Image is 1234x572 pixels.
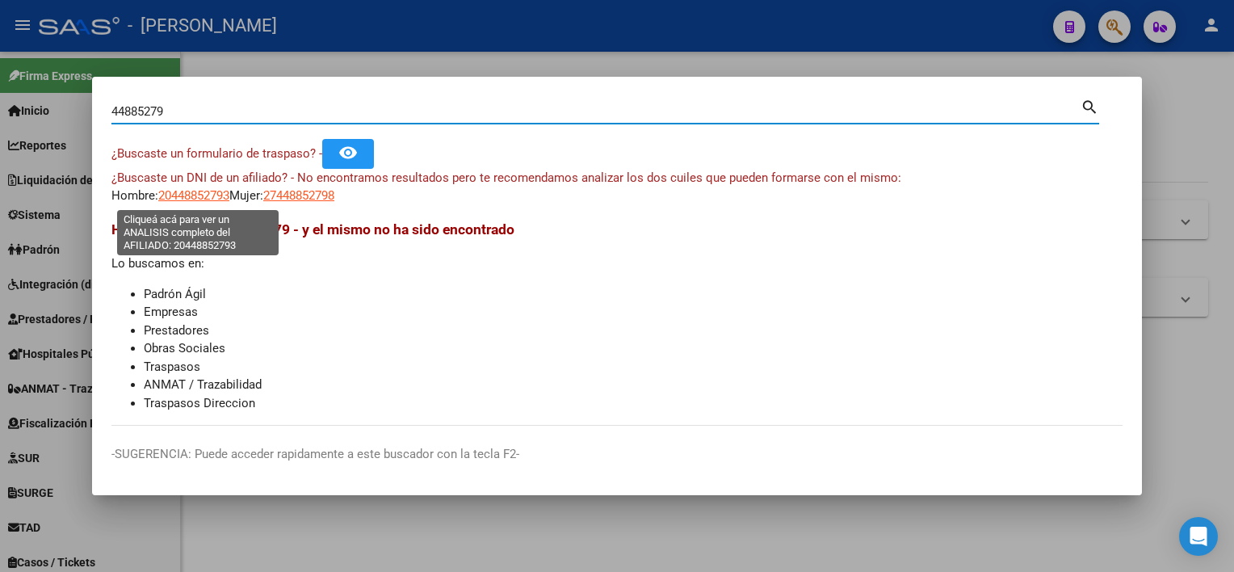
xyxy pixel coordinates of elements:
div: Open Intercom Messenger [1179,517,1218,556]
mat-icon: remove_red_eye [338,143,358,162]
p: -SUGERENCIA: Puede acceder rapidamente a este buscador con la tecla F2- [111,445,1123,464]
li: Padrón Ágil [144,285,1123,304]
span: 27448852798 [263,188,334,203]
span: ¿Buscaste un DNI de un afiliado? - No encontramos resultados pero te recomendamos analizar los do... [111,170,901,185]
span: 20448852793 [158,188,229,203]
li: Traspasos Direccion [144,394,1123,413]
span: ¿Buscaste un formulario de traspaso? - [111,146,322,161]
div: Lo buscamos en: [111,219,1123,412]
mat-icon: search [1081,96,1099,116]
span: Hemos buscado - 44885279 - y el mismo no ha sido encontrado [111,221,514,238]
li: ANMAT / Trazabilidad [144,376,1123,394]
li: Obras Sociales [144,339,1123,358]
li: Prestadores [144,322,1123,340]
li: Traspasos [144,358,1123,376]
li: Empresas [144,303,1123,322]
div: Hombre: Mujer: [111,169,1123,205]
